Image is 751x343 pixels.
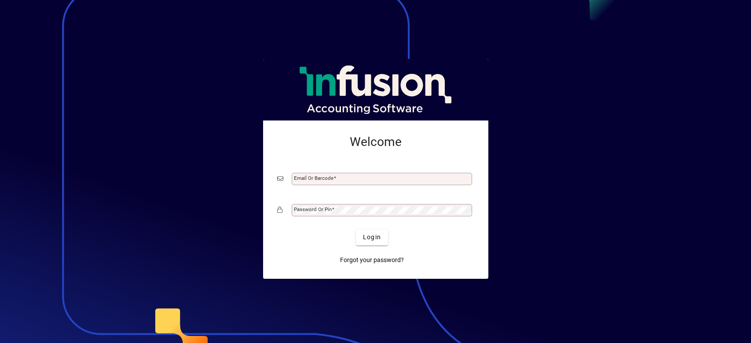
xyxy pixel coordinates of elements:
h2: Welcome [277,135,474,150]
mat-label: Email or Barcode [294,175,333,181]
button: Login [356,230,388,245]
mat-label: Password or Pin [294,206,332,212]
span: Login [363,233,381,242]
a: Forgot your password? [337,252,407,268]
span: Forgot your password? [340,255,404,265]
